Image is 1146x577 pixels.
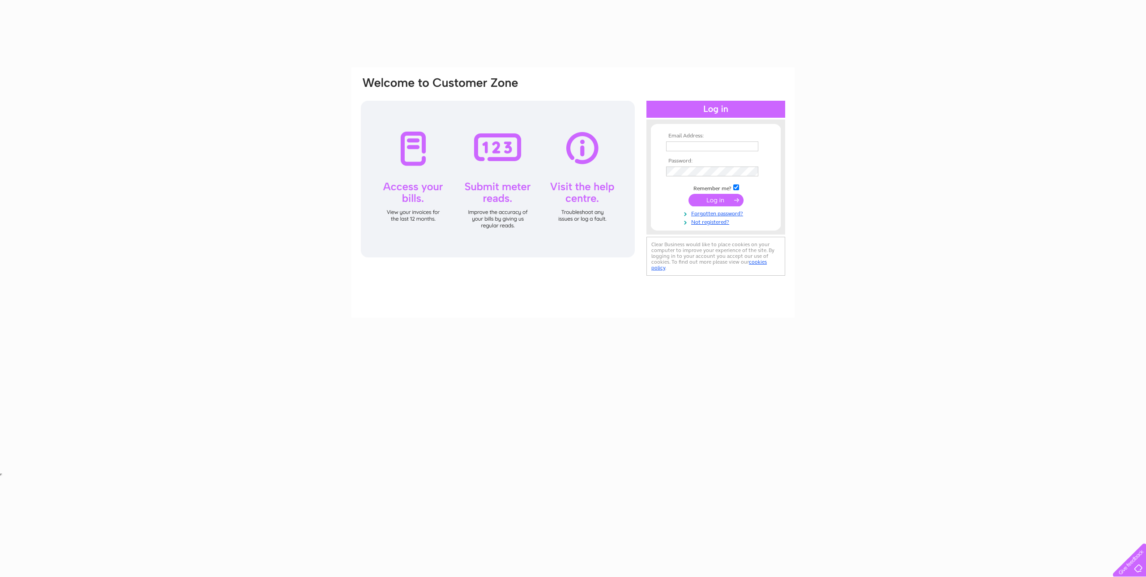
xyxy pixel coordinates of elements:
th: Email Address: [664,133,768,139]
a: Not registered? [666,217,768,226]
a: cookies policy [651,259,767,271]
td: Remember me? [664,183,768,192]
input: Submit [688,194,744,206]
a: Forgotten password? [666,209,768,217]
div: Clear Business would like to place cookies on your computer to improve your experience of the sit... [646,237,785,276]
th: Password: [664,158,768,164]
